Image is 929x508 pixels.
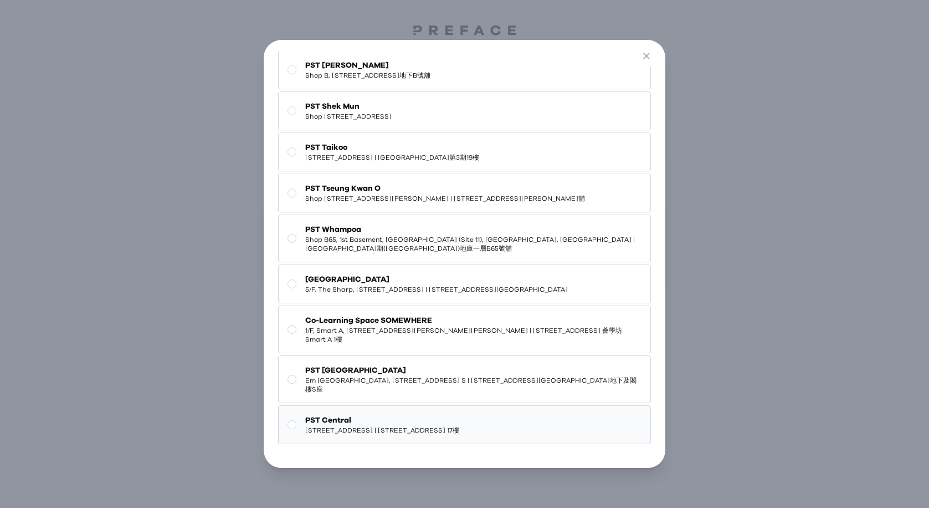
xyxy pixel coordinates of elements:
button: PST Central[STREET_ADDRESS] | [STREET_ADDRESS] 17樓 [278,405,651,444]
button: PST [GEOGRAPHIC_DATA]Em [GEOGRAPHIC_DATA], [STREET_ADDRESS] S | [STREET_ADDRESS][GEOGRAPHIC_DATA]... [278,355,651,403]
span: PST Central [305,415,459,426]
span: [STREET_ADDRESS] | [STREET_ADDRESS] 17樓 [305,426,459,435]
span: PST [PERSON_NAME] [305,60,430,71]
button: PST Taikoo[STREET_ADDRESS] | [GEOGRAPHIC_DATA]第3期19樓 [278,133,651,171]
span: [GEOGRAPHIC_DATA] [305,274,568,285]
button: PST Shek MunShop [STREET_ADDRESS] [278,92,651,130]
span: Em [GEOGRAPHIC_DATA], [STREET_ADDRESS] S | [STREET_ADDRESS][GEOGRAPHIC_DATA]地下及閣樓S座 [305,376,642,394]
span: 1/F, Smart A, [STREET_ADDRESS][PERSON_NAME][PERSON_NAME] | [STREET_ADDRESS] 薈學坊 Smart A 1樓 [305,326,642,344]
span: Shop [STREET_ADDRESS] [305,112,392,121]
span: Shop B, [STREET_ADDRESS]地下B號舖 [305,71,430,80]
button: PST [PERSON_NAME]Shop B, [STREET_ADDRESS]地下B號舖 [278,50,651,89]
span: PST Shek Mun [305,101,392,112]
span: Co-Learning Space SOMEWHERE [305,315,642,326]
button: PST Tseung Kwan OShop [STREET_ADDRESS][PERSON_NAME] | [STREET_ADDRESS][PERSON_NAME]舖 [278,174,651,212]
button: Co-Learning Space SOMEWHERE1/F, Smart A, [STREET_ADDRESS][PERSON_NAME][PERSON_NAME] | [STREET_ADD... [278,306,651,353]
span: PST Taikoo [305,142,479,153]
button: PST WhampoaShop B65, 1st Basement, [GEOGRAPHIC_DATA] (Site 11), [GEOGRAPHIC_DATA], [GEOGRAPHIC_DA... [278,215,651,262]
span: Shop B65, 1st Basement, [GEOGRAPHIC_DATA] (Site 11), [GEOGRAPHIC_DATA], [GEOGRAPHIC_DATA] | [GEOG... [305,235,642,253]
span: 5/F, The Sharp, [STREET_ADDRESS] | [STREET_ADDRESS][GEOGRAPHIC_DATA] [305,285,568,294]
span: PST Tseung Kwan O [305,183,585,194]
span: PST [GEOGRAPHIC_DATA] [305,365,642,376]
button: [GEOGRAPHIC_DATA]5/F, The Sharp, [STREET_ADDRESS] | [STREET_ADDRESS][GEOGRAPHIC_DATA] [278,265,651,303]
span: [STREET_ADDRESS] | [GEOGRAPHIC_DATA]第3期19樓 [305,153,479,162]
span: PST Whampoa [305,224,642,235]
span: Shop [STREET_ADDRESS][PERSON_NAME] | [STREET_ADDRESS][PERSON_NAME]舖 [305,194,585,203]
